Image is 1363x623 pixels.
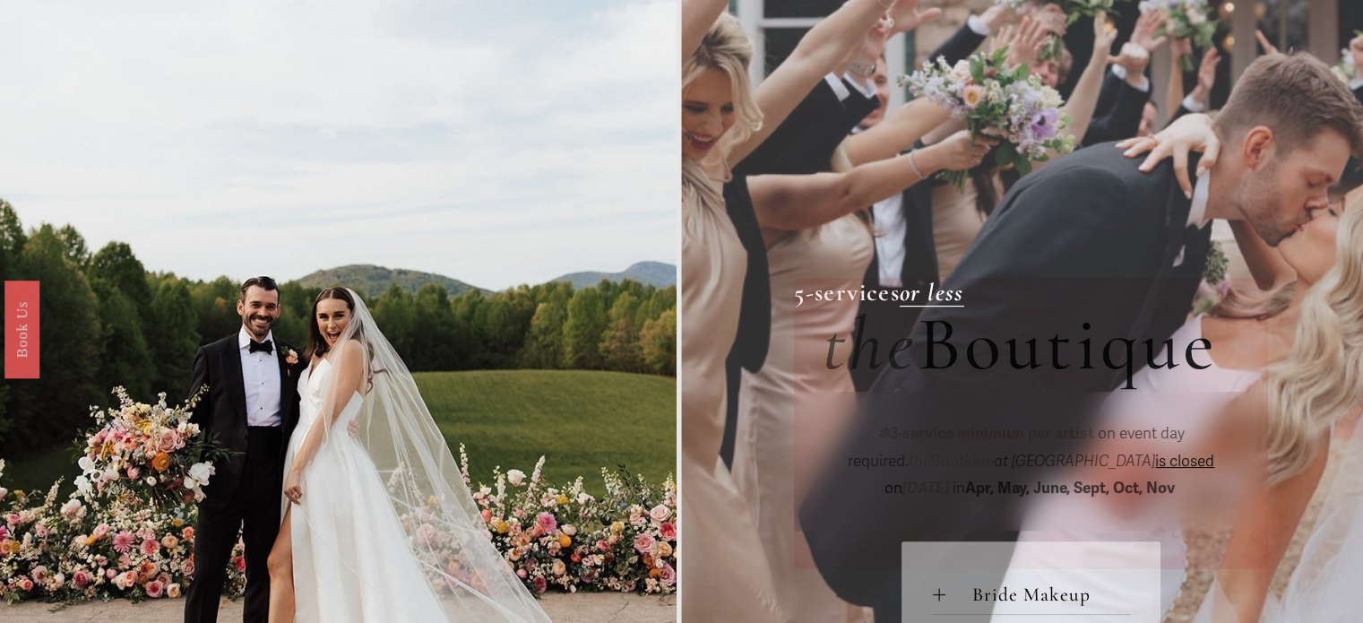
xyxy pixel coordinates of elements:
[909,452,994,471] span: Boutique
[848,424,1188,471] span: on event day required.
[794,277,900,307] strong: 5-services
[933,572,1130,614] button: Bride Makeup
[4,280,39,377] a: Book Us
[994,452,1155,471] em: at [GEOGRAPHIC_DATA]
[823,299,918,390] em: the
[918,299,1219,390] span: Boutique
[949,479,1178,498] span: in
[945,583,1130,606] span: Bride Makeup
[902,479,949,498] em: [DATE]
[890,424,1094,443] strong: 3-service minimum per artist
[965,479,1175,498] strong: Apr, May, June, Sept, Oct, Nov
[877,424,890,443] em: ✽
[900,277,964,307] a: or less
[823,420,1240,503] p: on
[1155,452,1214,471] span: is closed
[909,452,931,471] em: the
